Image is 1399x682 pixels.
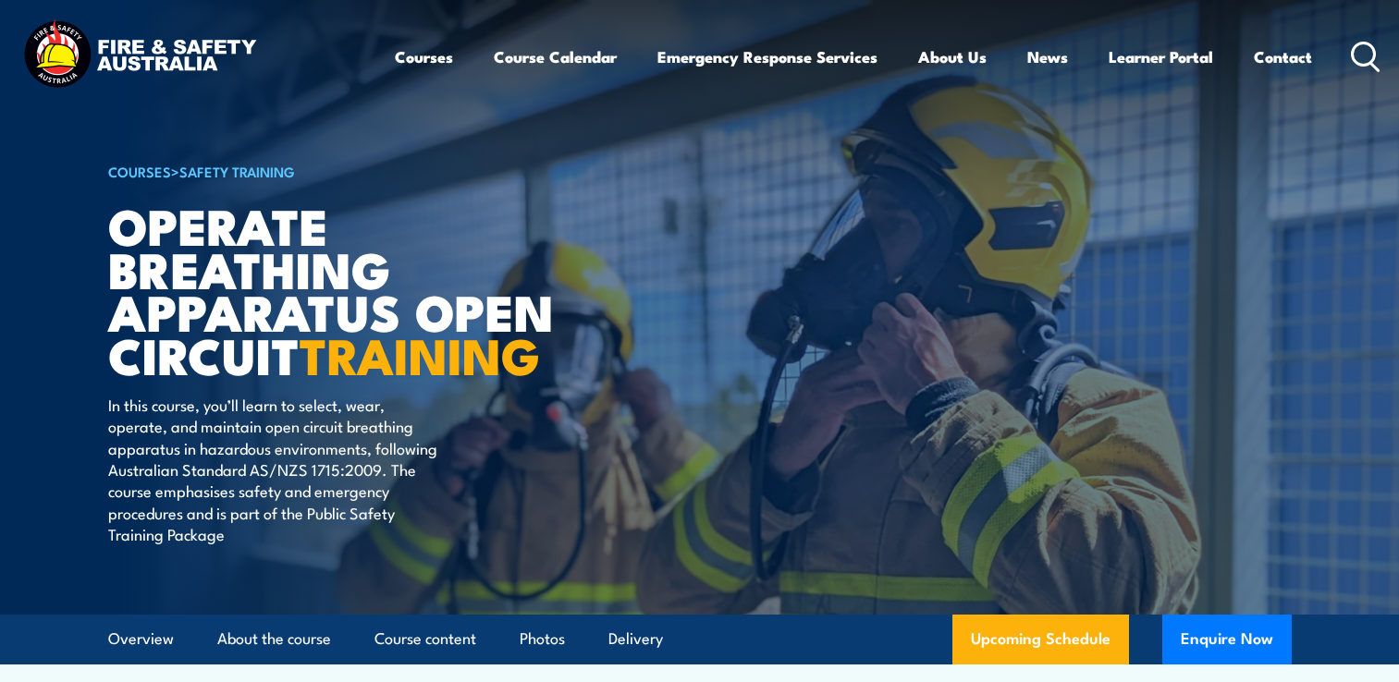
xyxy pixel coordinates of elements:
[1027,32,1068,81] a: News
[657,32,877,81] a: Emergency Response Services
[108,394,446,545] p: In this course, you’ll learn to select, wear, operate, and maintain open circuit breathing appara...
[300,315,540,392] strong: TRAINING
[520,615,565,664] a: Photos
[108,203,565,376] h1: Operate Breathing Apparatus Open Circuit
[108,160,565,182] h6: >
[108,161,171,181] a: COURSES
[1162,615,1292,664] button: Enquire Now
[395,32,453,81] a: Courses
[374,615,476,664] a: Course content
[952,615,1129,664] a: Upcoming Schedule
[494,32,617,81] a: Course Calendar
[1109,32,1213,81] a: Learner Portal
[608,615,663,664] a: Delivery
[918,32,987,81] a: About Us
[217,615,331,664] a: About the course
[1254,32,1312,81] a: Contact
[108,615,174,664] a: Overview
[179,161,295,181] a: Safety Training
